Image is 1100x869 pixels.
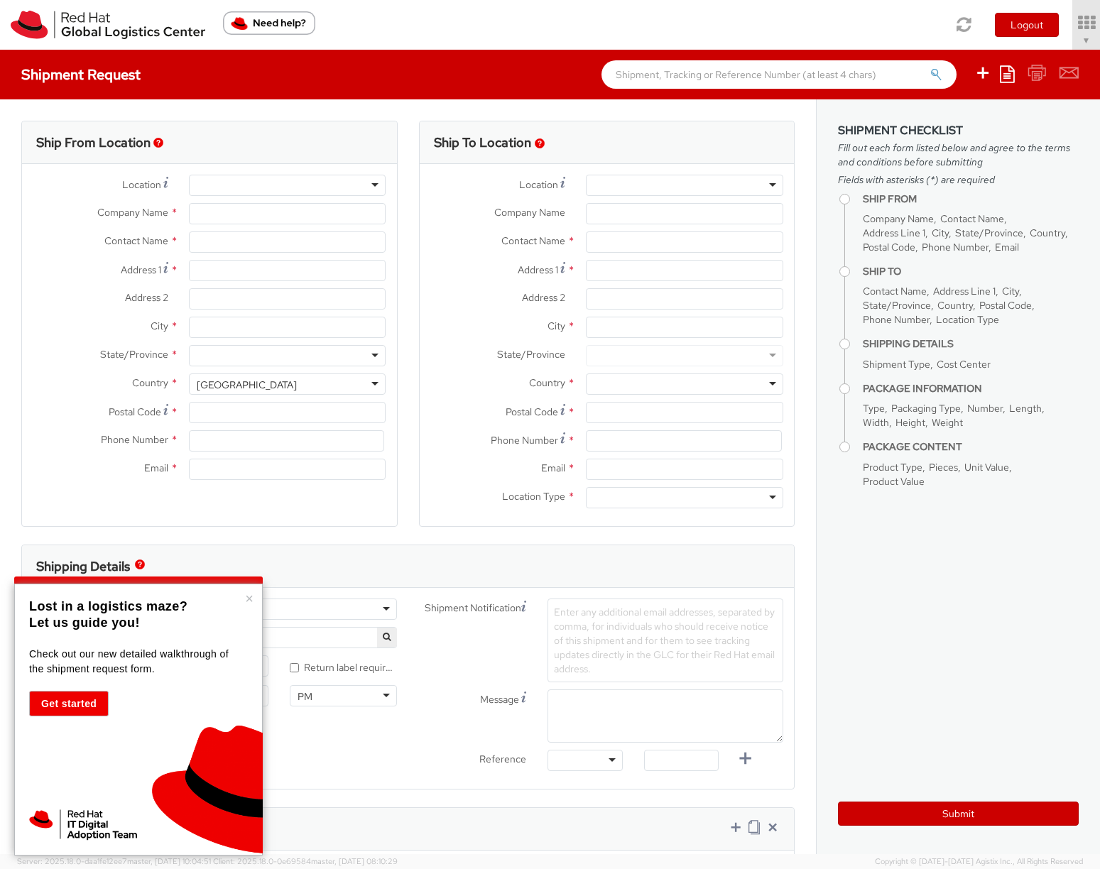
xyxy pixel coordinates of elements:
[29,599,187,613] strong: Lost in a logistics maze?
[101,433,168,446] span: Phone Number
[548,319,565,332] span: City
[11,11,205,39] img: rh-logistics-00dfa346123c4ec078e1.svg
[922,241,989,253] span: Phone Number
[491,434,558,447] span: Phone Number
[554,606,775,675] span: Enter any additional email addresses, separated by comma, for individuals who should receive noti...
[29,647,244,677] p: Check out our new detailed walkthrough of the shipment request form.
[311,856,398,866] span: master, [DATE] 08:10:29
[122,178,161,191] span: Location
[937,358,991,371] span: Cost Center
[995,13,1059,37] button: Logout
[125,291,168,304] span: Address 2
[875,856,1083,868] span: Copyright © [DATE]-[DATE] Agistix Inc., All Rights Reserved
[434,136,531,150] h3: Ship To Location
[1009,402,1042,415] span: Length
[838,802,1079,826] button: Submit
[863,313,930,326] span: Phone Number
[940,212,1004,225] span: Contact Name
[519,178,558,191] span: Location
[290,663,299,672] input: Return label required
[863,194,1079,204] h4: Ship From
[127,856,211,866] span: master, [DATE] 10:04:51
[895,416,925,429] span: Height
[863,241,915,253] span: Postal Code
[932,416,963,429] span: Weight
[995,241,1019,253] span: Email
[541,461,565,474] span: Email
[479,753,526,765] span: Reference
[1030,226,1065,239] span: Country
[290,658,397,674] label: Return label required
[838,124,1079,137] h3: Shipment Checklist
[955,226,1023,239] span: State/Province
[838,141,1079,169] span: Fill out each form listed below and agree to the terms and conditions before submitting
[863,402,885,415] span: Type
[494,206,565,219] span: Company Name
[501,234,565,247] span: Contact Name
[298,689,312,704] div: PM
[245,591,254,606] button: Close
[932,226,949,239] span: City
[518,263,558,276] span: Address 1
[937,299,973,312] span: Country
[863,358,930,371] span: Shipment Type
[967,402,1003,415] span: Number
[21,67,141,82] h4: Shipment Request
[863,285,927,297] span: Contact Name
[1002,285,1019,297] span: City
[891,402,961,415] span: Packaging Type
[425,601,521,616] span: Shipment Notification
[100,348,168,361] span: State/Province
[929,461,958,474] span: Pieces
[863,226,925,239] span: Address Line 1
[121,263,161,276] span: Address 1
[863,383,1079,394] h4: Package Information
[979,299,1032,312] span: Postal Code
[529,376,565,389] span: Country
[601,60,957,89] input: Shipment, Tracking or Reference Number (at least 4 chars)
[17,856,211,866] span: Server: 2025.18.0-daa1fe12ee7
[36,559,130,574] h3: Shipping Details
[29,616,140,630] strong: Let us guide you!
[104,234,168,247] span: Contact Name
[497,348,565,361] span: State/Province
[863,266,1079,277] h4: Ship To
[863,212,934,225] span: Company Name
[863,339,1079,349] h4: Shipping Details
[151,319,168,332] span: City
[863,416,889,429] span: Width
[97,206,168,219] span: Company Name
[964,461,1009,474] span: Unit Value
[863,442,1079,452] h4: Package Content
[863,461,922,474] span: Product Type
[502,490,565,503] span: Location Type
[213,856,398,866] span: Client: 2025.18.0-0e69584
[132,376,168,389] span: Country
[522,291,565,304] span: Address 2
[144,461,168,474] span: Email
[29,691,109,716] button: Get started
[480,693,519,706] span: Message
[933,285,996,297] span: Address Line 1
[863,475,925,488] span: Product Value
[1082,35,1091,46] span: ▼
[223,11,315,35] button: Need help?
[36,136,151,150] h3: Ship From Location
[109,405,161,418] span: Postal Code
[863,299,931,312] span: State/Province
[838,173,1079,187] span: Fields with asterisks (*) are required
[506,405,558,418] span: Postal Code
[936,313,999,326] span: Location Type
[197,378,297,392] div: [GEOGRAPHIC_DATA]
